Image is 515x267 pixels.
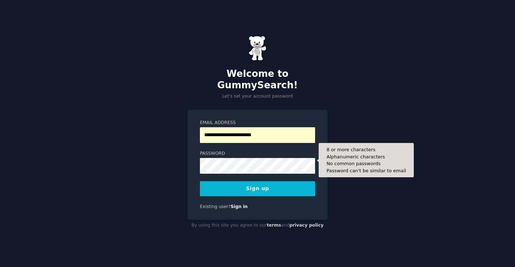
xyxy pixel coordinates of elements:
button: Sign up [200,181,315,196]
label: Password [200,150,315,157]
p: Let's set your account password [187,93,328,100]
h2: Welcome to GummySearch! [187,68,328,91]
div: By using this site you agree to our and [187,220,328,231]
a: privacy policy [289,223,324,228]
label: Email Address [200,120,315,126]
a: Sign in [231,204,248,209]
span: Existing user? [200,204,231,209]
a: terms [267,223,281,228]
img: Gummy Bear [249,36,266,61]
